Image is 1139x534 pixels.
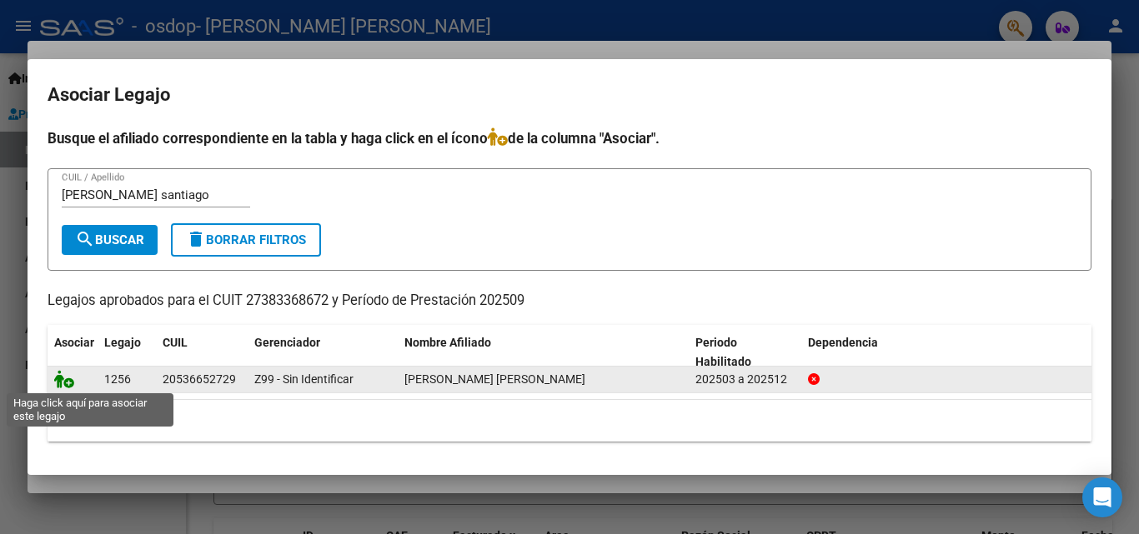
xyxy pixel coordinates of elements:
[186,229,206,249] mat-icon: delete
[163,370,236,389] div: 20536652729
[48,127,1091,149] h4: Busque el afiliado correspondiente en la tabla y haga click en el ícono de la columna "Asociar".
[48,325,98,380] datatable-header-cell: Asociar
[156,325,248,380] datatable-header-cell: CUIL
[75,229,95,249] mat-icon: search
[254,372,354,386] span: Z99 - Sin Identificar
[104,372,131,386] span: 1256
[104,336,141,349] span: Legajo
[254,336,320,349] span: Gerenciador
[404,372,585,386] span: ARCE SANTIAGO MARTIN
[398,325,689,380] datatable-header-cell: Nombre Afiliado
[404,336,491,349] span: Nombre Afiliado
[163,336,188,349] span: CUIL
[695,370,795,389] div: 202503 a 202512
[186,232,306,247] span: Borrar Filtros
[801,325,1092,380] datatable-header-cell: Dependencia
[54,336,94,349] span: Asociar
[48,400,1091,442] div: 1 registros
[689,325,801,380] datatable-header-cell: Periodo Habilitado
[248,325,398,380] datatable-header-cell: Gerenciador
[48,79,1091,111] h2: Asociar Legajo
[62,225,158,255] button: Buscar
[75,232,144,247] span: Buscar
[695,336,751,368] span: Periodo Habilitado
[171,223,321,257] button: Borrar Filtros
[48,291,1091,312] p: Legajos aprobados para el CUIT 27383368672 y Período de Prestación 202509
[98,325,156,380] datatable-header-cell: Legajo
[808,336,878,349] span: Dependencia
[1082,477,1122,517] div: Open Intercom Messenger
